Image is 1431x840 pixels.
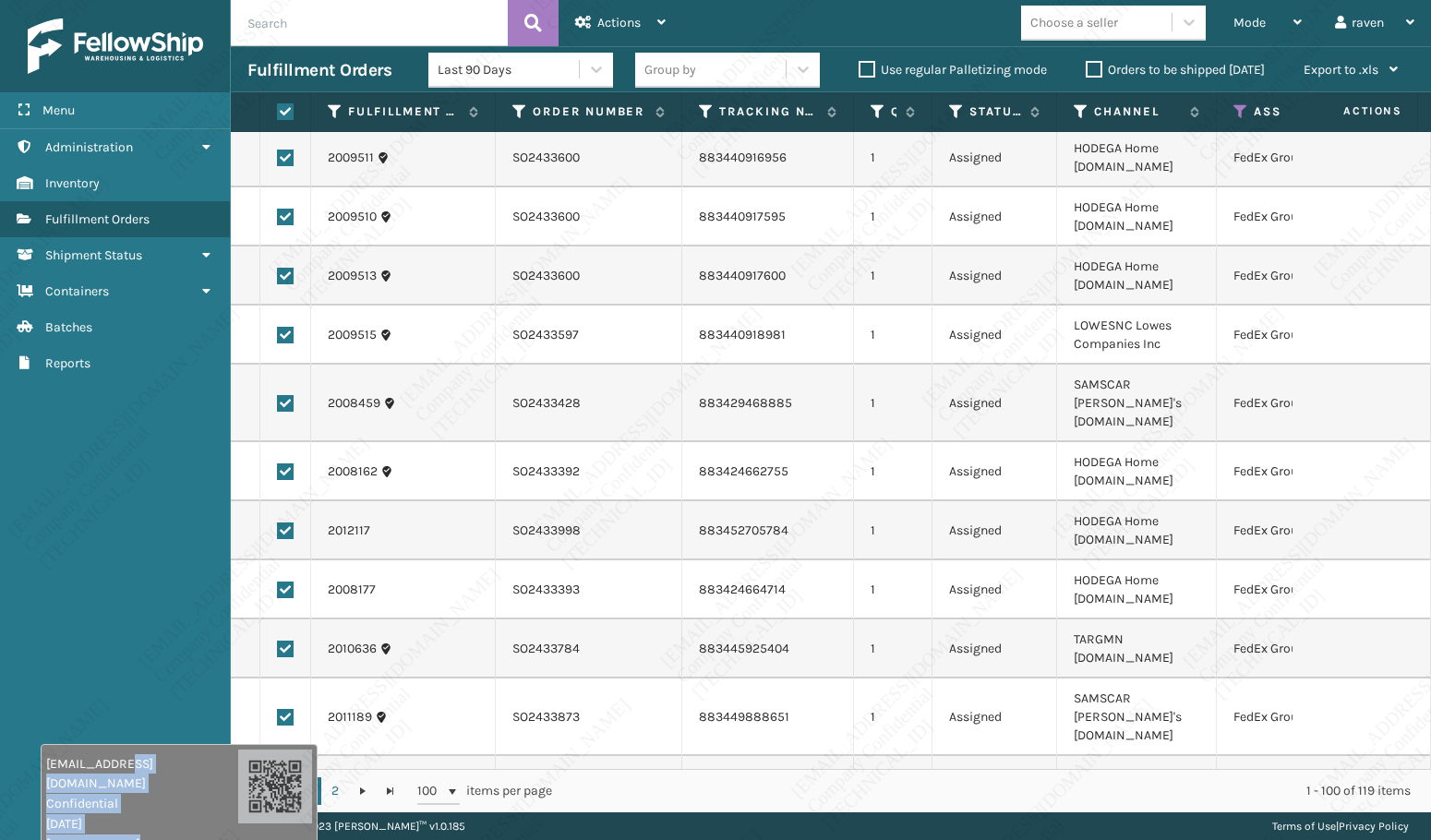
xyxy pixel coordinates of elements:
[377,777,404,805] a: Go to the last page
[854,442,932,501] td: 1
[854,619,932,678] td: 1
[854,678,932,756] td: 1
[1272,812,1409,840] div: |
[533,103,646,120] label: Order Number
[348,103,460,120] label: Fulfillment Order Id
[496,246,682,306] td: SO2433600
[321,777,349,805] a: 2
[932,246,1057,306] td: Assigned
[854,306,932,365] td: 1
[438,60,581,79] div: Last 90 Days
[699,209,786,224] a: 883440917595
[1339,820,1409,833] a: Privacy Policy
[383,784,398,798] span: Go to the last page
[496,619,682,678] td: SO2433784
[1030,13,1118,32] div: Choose a seller
[932,187,1057,246] td: Assigned
[699,709,789,725] a: 883449888651
[719,103,818,120] label: Tracking Number
[45,355,90,371] span: Reports
[46,814,238,834] span: [DATE]
[699,582,786,597] a: 883424664714
[417,782,445,800] span: 100
[859,62,1047,78] label: Use regular Palletizing mode
[1086,62,1265,78] label: Orders to be shipped [DATE]
[417,777,552,805] span: items per page
[1217,187,1393,246] td: FedEx Ground
[496,365,682,442] td: SO2433428
[1057,678,1217,756] td: SAMSCAR [PERSON_NAME]'s [DOMAIN_NAME]
[1057,306,1217,365] td: LOWESNC Lowes Companies Inc
[496,560,682,619] td: SO2433393
[1217,365,1393,442] td: FedEx Ground
[496,678,682,756] td: SO2433873
[328,149,374,167] a: 2009511
[45,139,133,155] span: Administration
[699,268,786,283] a: 883440917600
[1272,820,1336,833] a: Terms of Use
[1217,246,1393,306] td: FedEx Ground
[1233,15,1266,30] span: Mode
[1217,619,1393,678] td: FedEx Ground
[854,128,932,187] td: 1
[1217,756,1393,834] td: FedEx Ground
[496,128,682,187] td: SO2433600
[1057,619,1217,678] td: TARGMN [DOMAIN_NAME]
[328,522,370,540] a: 2012117
[1057,246,1217,306] td: HODEGA Home [DOMAIN_NAME]
[932,128,1057,187] td: Assigned
[644,60,696,79] div: Group by
[349,777,377,805] a: Go to the next page
[328,208,377,226] a: 2009510
[328,394,380,413] a: 2008459
[355,784,370,798] span: Go to the next page
[932,306,1057,365] td: Assigned
[328,267,377,285] a: 2009513
[328,462,378,481] a: 2008162
[496,306,682,365] td: SO2433597
[1217,501,1393,560] td: FedEx Ground
[932,756,1057,834] td: Assigned
[891,103,896,120] label: Quantity
[932,560,1057,619] td: Assigned
[854,756,932,834] td: 1
[578,782,1411,800] div: 1 - 100 of 119 items
[932,442,1057,501] td: Assigned
[1057,365,1217,442] td: SAMSCAR [PERSON_NAME]'s [DOMAIN_NAME]
[597,15,641,30] span: Actions
[854,246,932,306] td: 1
[1217,128,1393,187] td: FedEx Ground
[328,708,372,726] a: 2011189
[45,283,109,299] span: Containers
[1217,442,1393,501] td: FedEx Ground
[854,365,932,442] td: 1
[699,395,792,411] a: 883429468885
[46,794,238,813] span: Confidential
[699,150,787,165] a: 883440916956
[1057,442,1217,501] td: HODEGA Home [DOMAIN_NAME]
[28,18,203,74] img: logo
[247,59,391,81] h3: Fulfillment Orders
[699,522,788,538] a: 883452705784
[1057,756,1217,834] td: SAMSCAR [PERSON_NAME]'s [DOMAIN_NAME]
[253,812,465,840] p: Copyright 2023 [PERSON_NAME]™ v 1.0.185
[496,187,682,246] td: SO2433600
[854,187,932,246] td: 1
[699,463,788,479] a: 883424662755
[932,365,1057,442] td: Assigned
[1057,501,1217,560] td: HODEGA Home [DOMAIN_NAME]
[496,756,682,834] td: SO2433873
[328,581,376,599] a: 2008177
[46,754,238,793] span: [EMAIL_ADDRESS][DOMAIN_NAME]
[932,619,1057,678] td: Assigned
[932,501,1057,560] td: Assigned
[42,102,75,118] span: Menu
[45,319,92,335] span: Batches
[1094,103,1181,120] label: Channel
[1217,306,1393,365] td: FedEx Ground
[1057,560,1217,619] td: HODEGA Home [DOMAIN_NAME]
[328,326,377,344] a: 2009515
[699,641,789,656] a: 883445925404
[496,442,682,501] td: SO2433392
[328,640,377,658] a: 2010636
